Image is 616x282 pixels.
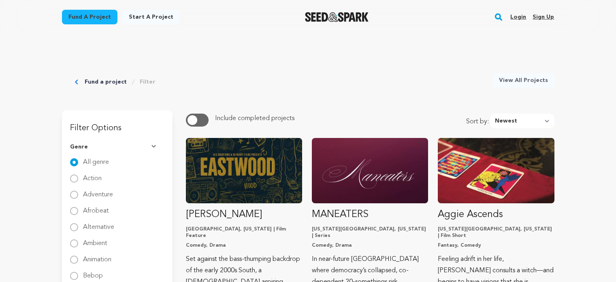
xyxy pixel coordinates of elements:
p: MANEATERS [312,208,428,221]
label: All genre [83,153,109,166]
h3: Filter Options [62,110,173,136]
p: [US_STATE][GEOGRAPHIC_DATA], [US_STATE] | Series [312,226,428,239]
p: [PERSON_NAME] [186,208,302,221]
a: Filter [140,78,156,86]
img: Seed&Spark Logo Dark Mode [305,12,369,22]
p: Aggie Ascends [438,208,554,221]
label: Adventure [83,185,113,198]
a: View All Projects [492,73,554,88]
img: Seed&Spark Arrow Down Icon [151,145,158,149]
a: Sign up [533,11,554,24]
p: [GEOGRAPHIC_DATA], [US_STATE] | Film Feature [186,226,302,239]
a: Login [510,11,526,24]
div: Breadcrumb [75,73,156,91]
label: Afrobeat [83,201,109,214]
label: Bebop [83,266,103,279]
label: Ambient [83,234,107,247]
button: Genre [70,136,164,157]
label: Animation [83,250,111,263]
span: Genre [70,143,88,151]
a: Seed&Spark Homepage [305,12,369,22]
span: Include completed projects [215,115,294,122]
p: Comedy, Drama [186,242,302,249]
span: Sort by: [466,117,490,128]
p: Fantasy, Comedy [438,242,554,249]
label: Alternative [83,217,114,230]
a: Fund a project [85,78,127,86]
a: Start a project [122,10,180,24]
a: Fund a project [62,10,117,24]
p: Comedy, Drama [312,242,428,249]
label: Action [83,169,102,182]
p: [US_STATE][GEOGRAPHIC_DATA], [US_STATE] | Film Short [438,226,554,239]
